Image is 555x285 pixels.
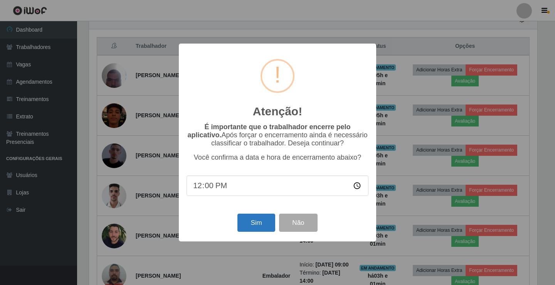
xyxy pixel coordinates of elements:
button: Não [279,214,317,232]
p: Após forçar o encerramento ainda é necessário classificar o trabalhador. Deseja continuar? [187,123,368,147]
button: Sim [237,214,275,232]
h2: Atenção! [253,105,302,118]
b: É importante que o trabalhador encerre pelo aplicativo. [187,123,350,139]
p: Você confirma a data e hora de encerramento abaixo? [187,153,368,162]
